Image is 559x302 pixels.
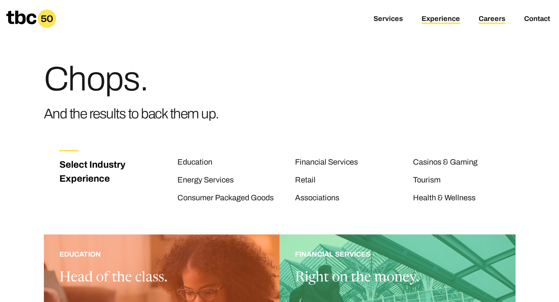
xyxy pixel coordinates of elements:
[413,158,477,168] a: Casinos & Gaming
[295,175,316,186] a: Retail
[295,193,339,203] a: Associations
[413,175,441,186] a: Tourism
[177,193,274,203] a: Consumer Packaged Goods
[59,158,134,186] h3: Select Industry Experience
[44,62,219,96] h1: Chops.
[524,15,550,24] a: Contact
[295,158,358,168] a: Financial Services
[177,158,212,168] a: Education
[44,102,219,125] h3: And the results to back them up.
[177,175,234,186] a: Energy Services
[479,15,505,24] a: Careers
[422,15,460,24] a: Experience
[413,193,476,203] a: Health & Wellness
[373,15,403,24] a: Services
[6,9,56,28] a: Homepage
